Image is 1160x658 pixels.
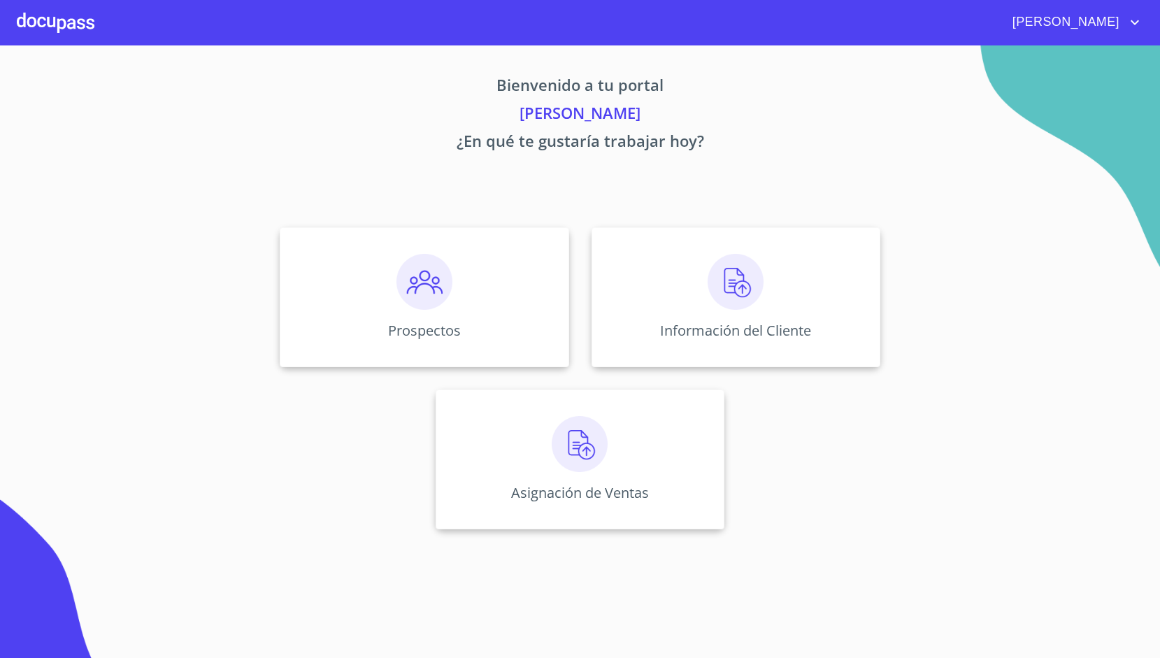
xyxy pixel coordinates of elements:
img: carga.png [708,254,764,310]
p: [PERSON_NAME] [150,101,1011,129]
span: [PERSON_NAME] [1002,11,1126,34]
p: Información del Cliente [660,321,811,340]
p: Bienvenido a tu portal [150,73,1011,101]
p: Prospectos [388,321,461,340]
img: carga.png [552,416,608,472]
img: prospectos.png [396,254,452,310]
p: ¿En qué te gustaría trabajar hoy? [150,129,1011,157]
button: account of current user [1002,11,1143,34]
p: Asignación de Ventas [511,483,649,502]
